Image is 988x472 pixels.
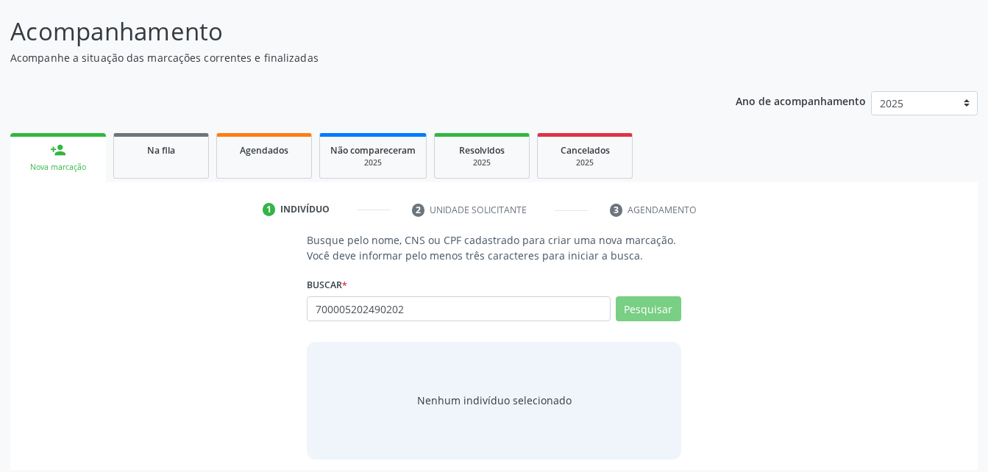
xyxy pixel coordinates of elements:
span: Resolvidos [459,144,505,157]
span: Cancelados [561,144,610,157]
div: 2025 [330,157,416,168]
label: Buscar [307,273,347,296]
span: Agendados [240,144,288,157]
div: 1 [263,203,276,216]
button: Pesquisar [616,296,681,321]
div: 2025 [445,157,519,168]
p: Acompanhe a situação das marcações correntes e finalizadas [10,50,688,65]
p: Busque pelo nome, CNS ou CPF cadastrado para criar uma nova marcação. Você deve informar pelo men... [307,232,680,263]
div: Nenhum indivíduo selecionado [417,393,572,408]
p: Acompanhamento [10,13,688,50]
p: Ano de acompanhamento [736,91,866,110]
div: Nova marcação [21,162,96,173]
input: Busque por nome, CNS ou CPF [307,296,610,321]
span: Na fila [147,144,175,157]
div: person_add [50,142,66,158]
div: 2025 [548,157,622,168]
span: Não compareceram [330,144,416,157]
div: Indivíduo [280,203,330,216]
